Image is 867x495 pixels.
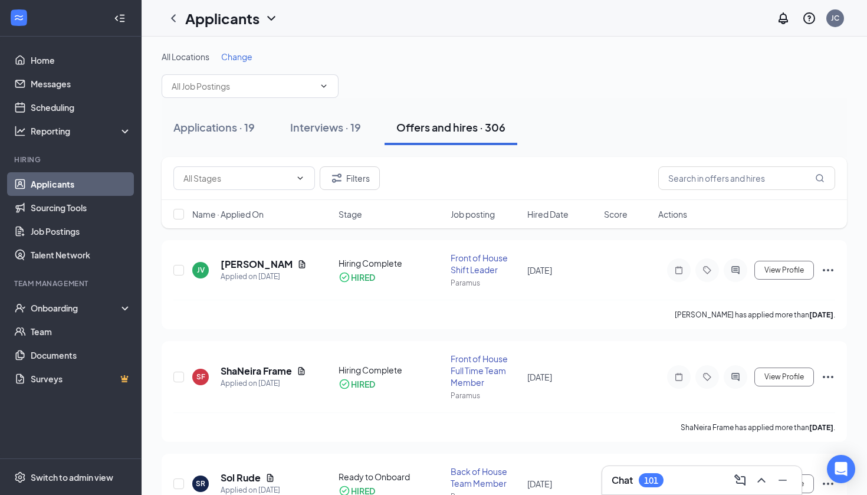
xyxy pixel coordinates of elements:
input: All Stages [183,172,291,185]
svg: Note [672,372,686,382]
span: View Profile [764,373,804,381]
svg: Document [297,366,306,376]
span: Change [221,51,252,62]
p: [PERSON_NAME] has applied more than . [675,310,835,320]
svg: QuestionInfo [802,11,816,25]
h1: Applicants [185,8,260,28]
span: Stage [339,208,362,220]
span: All Locations [162,51,209,62]
span: [DATE] [527,372,552,382]
p: ShaNeira Frame has applied more than . [681,422,835,432]
div: Paramus [451,278,520,288]
span: Hired Date [527,208,569,220]
svg: ChevronLeft [166,11,180,25]
div: Hiring [14,155,129,165]
a: Team [31,320,132,343]
div: SR [196,478,205,489]
div: Switch to admin view [31,471,113,483]
div: SF [196,372,205,382]
svg: Notifications [776,11,790,25]
div: Back of House Team Member [451,466,520,489]
a: Scheduling [31,96,132,119]
svg: Tag [700,372,714,382]
div: Open Intercom Messenger [827,455,855,483]
svg: ActiveChat [728,265,743,275]
svg: CheckmarkCircle [339,378,350,390]
button: Minimize [773,471,792,490]
span: [DATE] [527,478,552,489]
svg: Analysis [14,125,26,137]
div: Hiring Complete [339,364,443,376]
svg: Ellipses [821,477,835,491]
input: All Job Postings [172,80,314,93]
svg: Minimize [776,473,790,487]
svg: Ellipses [821,263,835,277]
button: ChevronUp [752,471,771,490]
span: Actions [658,208,687,220]
span: Job posting [451,208,495,220]
svg: Filter [330,171,344,185]
div: JV [197,265,205,275]
div: Team Management [14,278,129,289]
svg: CheckmarkCircle [339,271,350,283]
div: Ready to Onboard [339,471,443,483]
div: HIRED [351,378,375,390]
h5: Sol Rude [221,471,261,484]
div: Reporting [31,125,132,137]
a: Job Postings [31,219,132,243]
button: ComposeMessage [731,471,750,490]
h3: Chat [612,474,633,487]
span: [DATE] [527,265,552,276]
button: View Profile [754,261,814,280]
a: SurveysCrown [31,367,132,391]
b: [DATE] [809,310,833,319]
div: Front of House Full Time Team Member [451,353,520,388]
svg: ActiveChat [728,372,743,382]
svg: Document [297,260,307,269]
h5: [PERSON_NAME] [221,258,293,271]
button: Filter Filters [320,166,380,190]
a: Documents [31,343,132,367]
svg: Tag [700,265,714,275]
svg: ChevronDown [319,81,329,91]
div: Onboarding [31,302,121,314]
svg: ChevronDown [295,173,305,183]
div: Hiring Complete [339,257,443,269]
svg: UserCheck [14,302,26,314]
svg: Note [672,265,686,275]
svg: ComposeMessage [733,473,747,487]
span: Score [604,208,628,220]
h5: ShaNeira Frame [221,365,292,378]
a: Applicants [31,172,132,196]
span: Name · Applied On [192,208,264,220]
svg: WorkstreamLogo [13,12,25,24]
div: Paramus [451,391,520,401]
div: Applied on [DATE] [221,378,306,389]
svg: MagnifyingGlass [815,173,825,183]
svg: Collapse [114,12,126,24]
svg: ChevronDown [264,11,278,25]
div: Interviews · 19 [290,120,361,135]
a: Home [31,48,132,72]
a: Talent Network [31,243,132,267]
div: Front of House Shift Leader [451,252,520,276]
div: HIRED [351,271,375,283]
button: View Profile [754,368,814,386]
div: JC [831,13,839,23]
svg: ChevronUp [754,473,769,487]
span: View Profile [764,266,804,274]
div: Applied on [DATE] [221,271,307,283]
input: Search in offers and hires [658,166,835,190]
svg: Settings [14,471,26,483]
a: Messages [31,72,132,96]
div: 101 [644,476,658,486]
div: Applications · 19 [173,120,255,135]
a: Sourcing Tools [31,196,132,219]
svg: Ellipses [821,370,835,384]
svg: Document [265,473,275,483]
div: Offers and hires · 306 [396,120,505,135]
b: [DATE] [809,423,833,432]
